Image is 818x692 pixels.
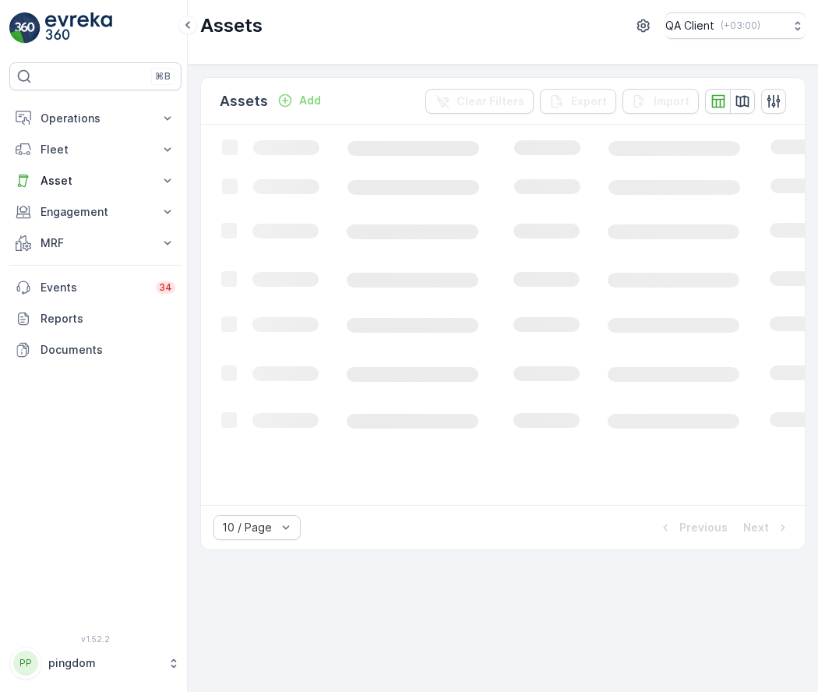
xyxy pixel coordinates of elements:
img: logo_light-DOdMpM7g.png [45,12,112,44]
button: Operations [9,103,182,134]
a: Documents [9,334,182,365]
p: 34 [159,281,172,294]
p: Import [654,94,689,109]
p: ⌘B [155,70,171,83]
p: Assets [200,13,263,38]
button: Asset [9,165,182,196]
button: Add [271,91,327,110]
button: Next [742,518,792,537]
p: Operations [41,111,150,126]
button: QA Client(+03:00) [665,12,806,39]
p: ( +03:00 ) [721,19,760,32]
p: Engagement [41,204,150,220]
button: Engagement [9,196,182,228]
p: pingdom [48,655,160,671]
p: Reports [41,311,175,327]
div: PP [13,651,38,676]
p: Previous [679,520,728,535]
a: Events34 [9,272,182,303]
button: Export [540,89,616,114]
p: QA Client [665,18,714,34]
a: Reports [9,303,182,334]
button: MRF [9,228,182,259]
img: logo [9,12,41,44]
button: Previous [656,518,729,537]
p: Fleet [41,142,150,157]
p: Asset [41,173,150,189]
button: Clear Filters [425,89,534,114]
p: Next [743,520,769,535]
p: Assets [220,90,268,112]
p: Events [41,280,146,295]
button: Fleet [9,134,182,165]
span: v 1.52.2 [9,634,182,644]
button: Import [622,89,699,114]
button: PPpingdom [9,647,182,680]
p: Clear Filters [457,94,524,109]
p: Add [299,93,321,108]
p: Documents [41,342,175,358]
p: Export [571,94,607,109]
p: MRF [41,235,150,251]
